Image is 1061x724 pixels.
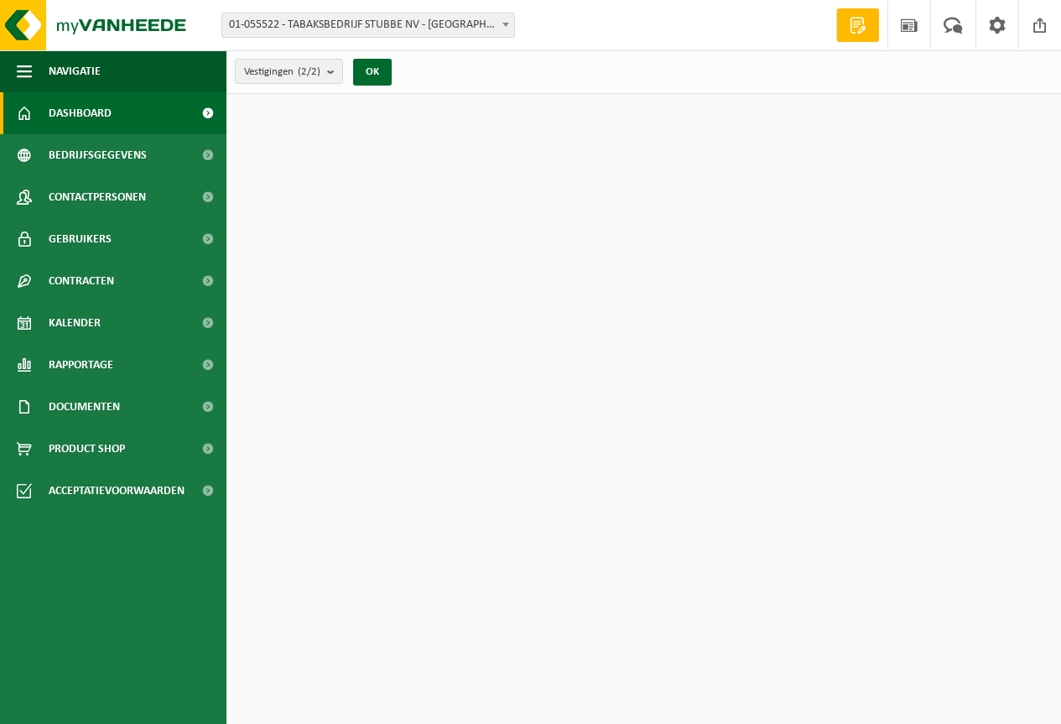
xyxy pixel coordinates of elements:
span: Contracten [49,260,114,302]
span: 01-055522 - TABAKSBEDRIJF STUBBE NV - ZONNEBEKE [222,13,514,37]
span: Kalender [49,302,101,344]
span: Gebruikers [49,218,112,260]
span: Acceptatievoorwaarden [49,470,185,512]
span: Bedrijfsgegevens [49,134,147,176]
button: Vestigingen(2/2) [235,59,343,84]
span: Navigatie [49,50,101,92]
count: (2/2) [298,66,320,77]
span: Product Shop [49,428,125,470]
span: Vestigingen [244,60,320,85]
span: 01-055522 - TABAKSBEDRIJF STUBBE NV - ZONNEBEKE [221,13,515,38]
span: Contactpersonen [49,176,146,218]
span: Documenten [49,386,120,428]
button: OK [353,59,392,86]
span: Rapportage [49,344,113,386]
span: Dashboard [49,92,112,134]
